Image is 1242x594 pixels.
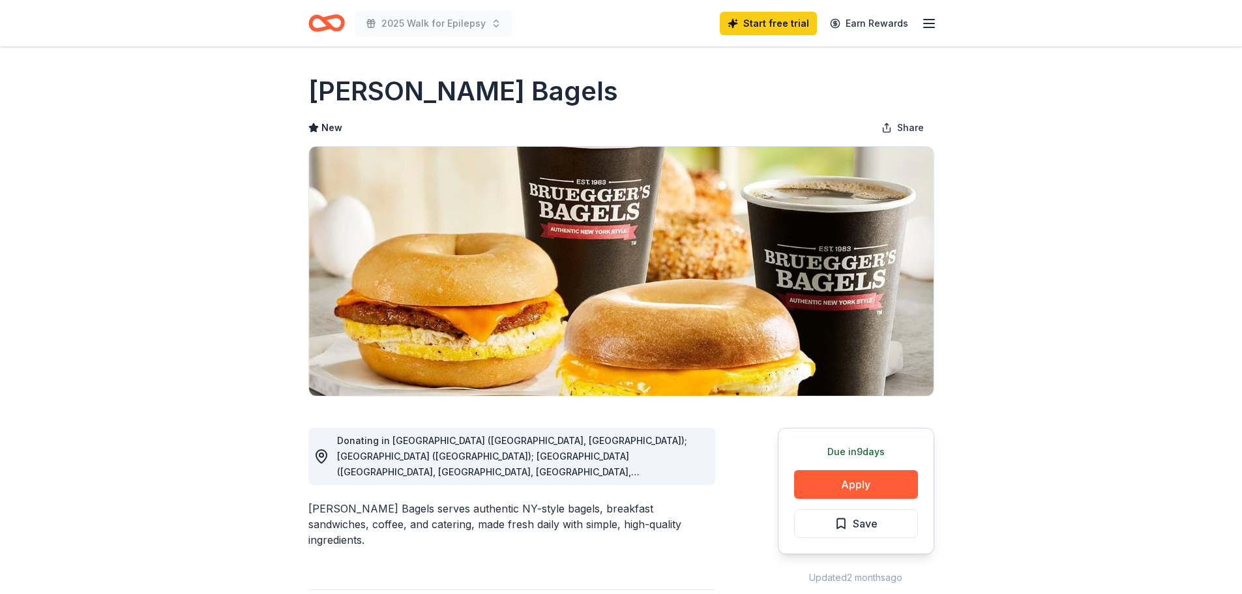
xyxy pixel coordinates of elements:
[794,509,918,538] button: Save
[720,12,817,35] a: Start free trial
[822,12,916,35] a: Earn Rewards
[308,8,345,38] a: Home
[381,16,486,31] span: 2025 Walk for Epilepsy
[355,10,512,37] button: 2025 Walk for Epilepsy
[309,147,934,396] img: Image for Bruegger's Bagels
[871,115,934,141] button: Share
[794,470,918,499] button: Apply
[853,515,878,532] span: Save
[778,570,934,586] div: Updated 2 months ago
[794,444,918,460] div: Due in 9 days
[308,73,618,110] h1: [PERSON_NAME] Bagels
[321,120,342,136] span: New
[308,501,715,548] div: [PERSON_NAME] Bagels serves authentic NY-style bagels, breakfast sandwiches, coffee, and catering...
[897,120,924,136] span: Share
